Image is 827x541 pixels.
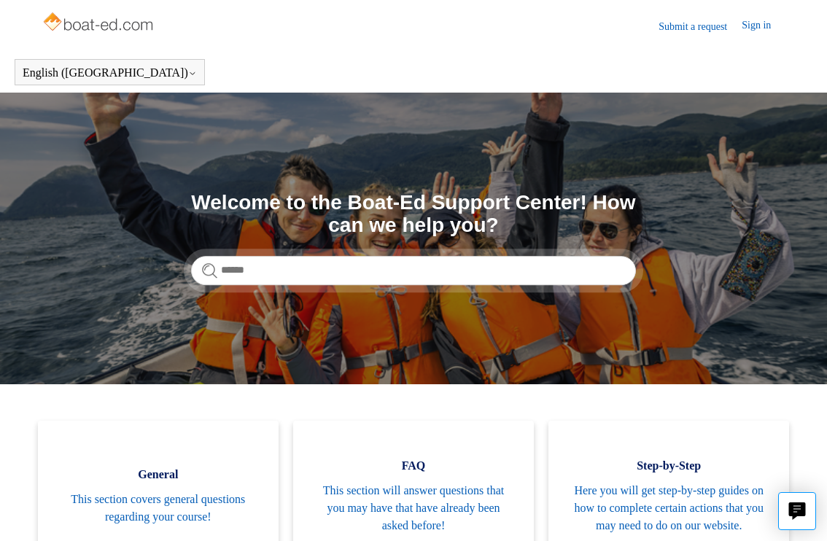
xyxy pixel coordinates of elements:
a: Submit a request [659,19,742,34]
span: Here you will get step-by-step guides on how to complete certain actions that you may need to do ... [570,482,767,534]
button: Live chat [778,492,816,530]
a: Sign in [742,17,785,35]
img: Boat-Ed Help Center home page [42,9,158,38]
span: This section covers general questions regarding your course! [60,491,257,526]
span: FAQ [315,457,512,475]
h1: Welcome to the Boat-Ed Support Center! How can we help you? [191,192,636,237]
span: General [60,466,257,483]
button: English ([GEOGRAPHIC_DATA]) [23,66,197,79]
span: Step-by-Step [570,457,767,475]
input: Search [191,256,636,285]
span: This section will answer questions that you may have that have already been asked before! [315,482,512,534]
